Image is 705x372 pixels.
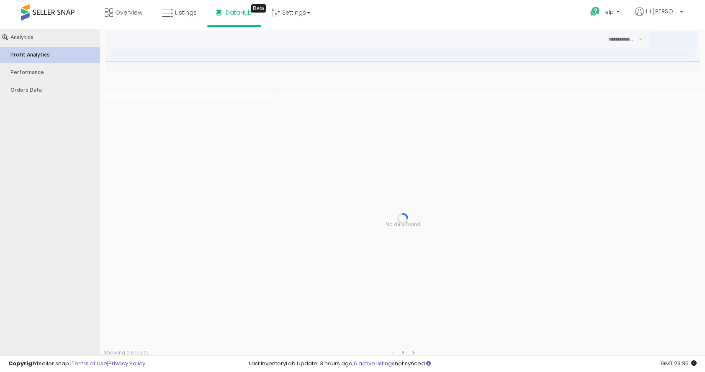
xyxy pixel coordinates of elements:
div: seller snap | | [8,360,145,368]
div: Tooltip anchor [251,4,266,13]
div: Profit Analytics [10,23,98,28]
a: Hi [PERSON_NAME] [635,7,683,26]
span: 2025-08-15 23:35 GMT [661,359,697,367]
div: Orders Data [10,58,98,64]
span: Overview [115,8,142,17]
a: Privacy Policy [108,359,145,367]
i: Get Help [590,6,600,17]
div: Analytics [10,5,98,11]
a: 6 active listings [354,359,395,367]
i: Click here to read more about un-synced listings. [426,361,431,366]
div: Progress circle [397,184,408,195]
span: DataHub [226,8,252,17]
div: Last InventoryLab Update: 3 hours ago, not synced. [249,360,697,368]
span: Hi [PERSON_NAME] [646,7,677,15]
span: Listings [175,8,197,17]
span: Help [602,8,614,15]
div: Table toolbar [100,44,705,335]
a: Terms of Use [72,359,107,367]
div: Performance [10,40,98,46]
strong: Copyright [8,359,39,367]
